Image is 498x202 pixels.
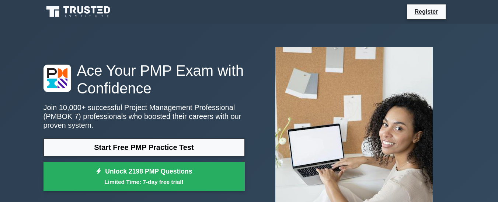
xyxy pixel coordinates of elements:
[43,62,245,97] h1: Ace Your PMP Exam with Confidence
[410,7,442,16] a: Register
[43,162,245,191] a: Unlock 2198 PMP QuestionsLimited Time: 7-day free trial!
[53,178,236,186] small: Limited Time: 7-day free trial!
[43,138,245,156] a: Start Free PMP Practice Test
[43,103,245,130] p: Join 10,000+ successful Project Management Professional (PMBOK 7) professionals who boosted their...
